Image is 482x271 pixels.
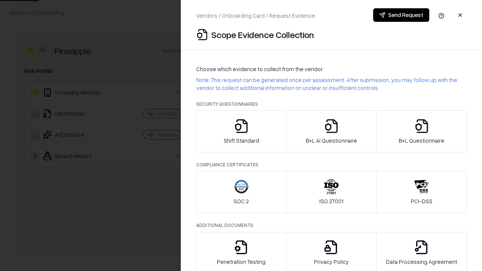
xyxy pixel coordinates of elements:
button: Shift Standard [196,110,287,152]
p: Security Questionnaires [196,101,467,107]
p: Scope Evidence Collection [211,29,314,41]
button: B+L Questionnaire [376,110,467,152]
p: Additional Documents [196,222,467,228]
p: SOC 2 [233,197,249,205]
p: B+L Questionnaire [399,137,444,145]
p: Privacy Policy [314,258,349,266]
p: Penetration Testing [217,258,265,266]
p: B+L AI Questionnaire [306,137,357,145]
button: B+L AI Questionnaire [286,110,377,152]
p: Note: This request can be generated once per assessment. After submission, you may follow up with... [196,76,467,92]
p: Compliance Certificates [196,161,467,168]
button: PCI-DSS [376,171,467,213]
p: Vendors / Onboarding Card / Request Evidence [196,12,315,20]
button: SOC 2 [196,171,287,213]
p: PCI-DSS [411,197,432,205]
button: ISO 27001 [286,171,377,213]
button: Send Request [373,8,429,22]
p: ISO 27001 [319,197,343,205]
p: Choose which evidence to collect from the vendor: [196,65,467,73]
p: Shift Standard [224,137,259,145]
p: Data Processing Agreement [386,258,457,266]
